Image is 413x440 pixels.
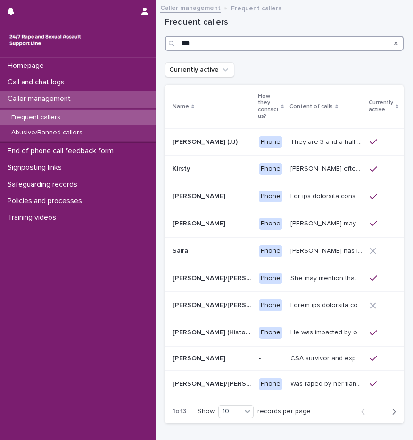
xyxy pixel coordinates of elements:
button: Back [354,407,379,416]
div: Phone [259,191,282,202]
div: Phone [259,245,282,257]
p: Show [198,407,215,415]
div: Phone [259,299,282,311]
p: Saira has let us know that she experienced CSA as a teenager: her brother’s friend molested her (... [290,245,364,255]
p: Abbie/Emily (Anon/'I don't know'/'I can't remember') [173,273,253,282]
p: Content of calls [289,101,333,112]
p: [PERSON_NAME] (JJ) [173,136,240,146]
p: How they contact us? [258,91,279,122]
p: Currently active [369,98,393,115]
p: Jamie has described being sexually abused by both parents. Jamie was put into care when young (5/... [290,299,364,309]
p: [PERSON_NAME]/[PERSON_NAME] [173,299,253,309]
p: 1 of 3 [165,400,194,423]
p: End of phone call feedback form [4,147,121,156]
p: Caller management [4,94,78,103]
p: - [259,355,283,363]
div: Phone [259,327,282,339]
p: Kirsty [173,163,192,173]
p: Frequent callers [4,114,68,122]
input: Search [165,36,404,51]
p: Saira [173,245,190,255]
p: Safeguarding records [4,180,85,189]
p: records per page [257,407,311,415]
p: CSA survivor and experiences of sexual violence in her teens. Long history of abuse. Went to ther... [290,353,364,363]
p: Call and chat logs [4,78,72,87]
button: Currently active [165,62,234,77]
p: [PERSON_NAME] [173,353,227,363]
p: Homepage [4,61,51,70]
p: Signposting links [4,163,69,172]
p: Frances may talk about other matters including her care, and her unhappiness with the care she re... [290,218,364,228]
p: Jess/Saskia/Mille/Poppy/Eve ('HOLD ME' HOLD MY HAND) [173,378,253,388]
p: Was raped by her fiancé and he penetrated her with a knife, she called an ambulance and was taken... [290,378,364,388]
div: Phone [259,273,282,284]
p: Abusive/Banned callers [4,129,90,137]
p: Kirsty often talks about experiencing sexual violence by a family friend six years ago, and again... [290,163,364,173]
p: Name [173,101,189,112]
div: 10 [219,406,241,417]
a: Caller management [160,2,221,13]
div: Phone [259,218,282,230]
p: Policies and processes [4,197,90,206]
div: Phone [259,163,282,175]
p: He was impacted by organised/ ritual child sexual abuse and was sexually abused by his stepfather... [290,327,364,337]
button: Next [379,407,404,416]
img: rhQMoQhaT3yELyF149Cw [8,31,83,50]
p: They are 3 and a half years old, and presents as this age, talking about dogs, drawing and food. ... [290,136,364,146]
p: [PERSON_NAME] [173,218,227,228]
p: [PERSON_NAME] (Historic Plan) [173,327,253,337]
p: Training videos [4,213,64,222]
div: Phone [259,378,282,390]
p: Frequent callers [231,2,281,13]
p: She has described abuse in her childhood from an uncle and an older sister. The abuse from her un... [290,191,364,200]
p: She may mention that she works as a Nanny, looking after two children. Abbie / Emily has let us k... [290,273,364,282]
h1: Frequent callers [165,17,404,28]
div: Phone [259,136,282,148]
p: [PERSON_NAME] [173,191,227,200]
